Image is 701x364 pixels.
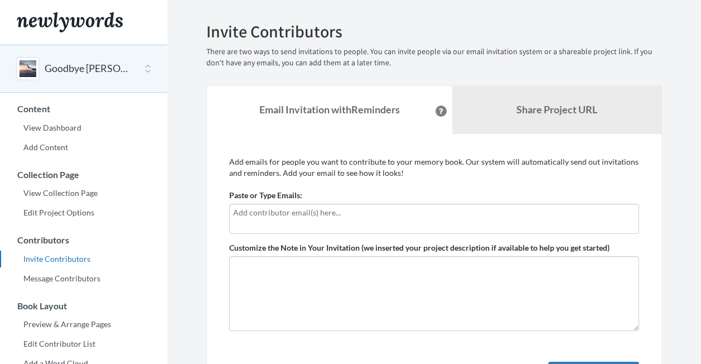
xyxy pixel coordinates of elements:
[1,301,167,311] h3: Book Layout
[45,61,135,76] button: Goodbye [PERSON_NAME]
[259,103,400,116] strong: Email Invitation with Reminders
[206,46,662,69] p: There are two ways to send invitations to people. You can invite people via our email invitation ...
[206,22,662,41] h2: Invite Contributors
[516,103,597,116] b: Share Project URL
[229,190,302,201] label: Paste or Type Emails:
[1,104,167,114] h3: Content
[229,156,639,179] p: Add emails for people you want to contribute to your memory book. Our system will automatically s...
[233,207,635,219] input: Add contributor email(s) here...
[1,235,167,245] h3: Contributors
[229,242,610,253] label: Customize the Note in Your Invitation (we inserted your project description if available to help ...
[17,12,123,32] img: Newlywords logo
[1,170,167,180] h3: Collection Page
